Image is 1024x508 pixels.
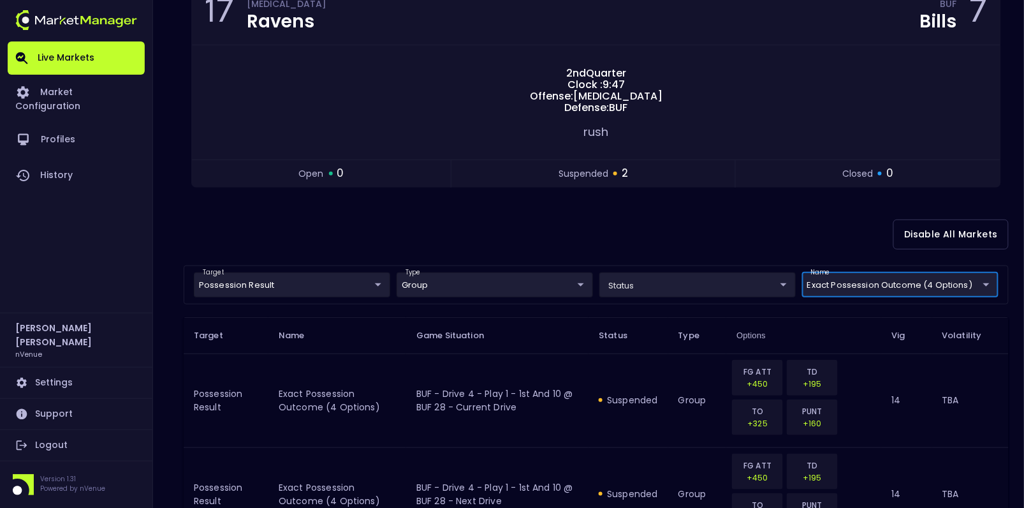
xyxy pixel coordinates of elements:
span: 2nd Quarter [562,68,630,79]
span: Vig [891,330,921,341]
td: group [668,354,727,447]
span: Offense: [MEDICAL_DATA] [526,91,666,102]
span: Target [194,330,240,341]
span: open [299,167,324,181]
p: +195 [795,378,830,390]
div: Bills [920,13,957,31]
a: Market Configuration [8,75,145,122]
a: History [8,158,145,193]
p: TO [740,405,775,417]
th: Options [726,317,881,354]
span: 0 [886,165,893,182]
span: closed [842,167,873,181]
p: Version 1.31 [40,474,105,484]
span: Game Situation [416,330,501,341]
a: Profiles [8,122,145,158]
p: PUNT [795,405,830,417]
button: Disable All Markets [893,220,1009,250]
p: +450 [740,472,775,484]
td: 14 [881,354,932,447]
p: +160 [795,417,830,430]
label: name [811,269,830,278]
span: 2 [622,165,628,182]
div: [MEDICAL_DATA] [247,1,326,11]
p: FG ATT [740,459,775,472]
td: TBA [932,354,1009,447]
a: Settings [8,368,145,398]
div: BUF [940,1,957,11]
div: suspended [599,488,657,500]
span: Status [599,330,644,341]
label: target [203,269,224,278]
p: +450 [740,378,775,390]
a: Live Markets [8,41,145,75]
span: suspended [559,167,608,181]
div: Version 1.31Powered by nVenue [8,474,145,495]
p: +325 [740,417,775,430]
td: Possession Result [184,354,268,447]
div: suspended [599,394,657,407]
a: Support [8,399,145,430]
span: rush [584,124,609,140]
p: FG ATT [740,366,775,378]
p: TD [795,459,830,472]
p: Powered by nVenue [40,484,105,493]
p: TD [795,366,830,378]
div: Ravens [247,13,326,31]
td: exact possession outcome (4 options) [268,354,406,447]
span: Name [279,330,321,341]
h3: nVenue [15,349,42,359]
h2: [PERSON_NAME] [PERSON_NAME] [15,321,137,349]
label: type [406,269,421,278]
span: Defense: BUF [561,102,632,114]
a: Logout [8,430,145,461]
span: 0 [337,165,344,182]
span: Volatility [942,330,998,341]
img: logo [15,10,137,30]
div: target [802,273,998,297]
p: +195 [795,472,830,484]
span: Clock : 9:47 [564,79,629,91]
td: BUF - Drive 4 - Play 1 - 1st and 10 @ BUF 28 - Current Drive [406,354,589,447]
span: Type [678,330,717,341]
div: target [599,273,796,297]
div: target [194,273,390,297]
div: target [397,273,593,297]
